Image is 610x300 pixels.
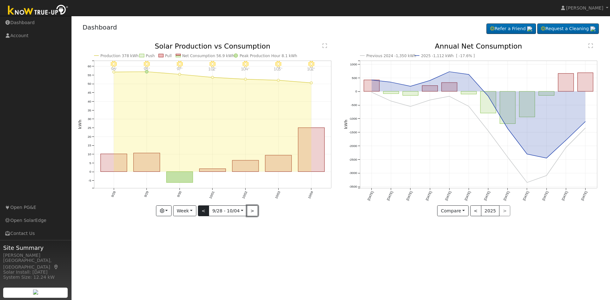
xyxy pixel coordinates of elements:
[241,190,248,199] text: 10/02
[207,67,218,71] p: 102°
[89,161,91,165] text: 5
[558,74,574,91] rect: onclick=""
[166,172,193,183] rect: onclick=""
[421,54,475,58] text: 2025 -1,112 kWh [ -17.6% ]
[111,190,116,198] text: 9/28
[87,144,91,147] text: 15
[390,100,392,103] circle: onclick=""
[307,190,314,199] text: 10/04
[403,91,418,96] rect: onclick=""
[3,274,68,281] div: System Size: 12.24 kW
[537,23,599,34] a: Request a Cleaning
[349,158,357,161] text: -2500
[370,79,373,81] circle: onclick=""
[87,73,91,77] text: 55
[87,135,91,138] text: 20
[308,61,315,67] i: 10/04 - MostlyClear
[409,85,412,88] circle: onclick=""
[487,130,490,132] circle: onclick=""
[176,61,183,67] i: 9/30 - Clear
[100,54,139,58] text: Production 378 kWh
[390,81,392,83] circle: onclick=""
[565,139,567,142] circle: onclick=""
[88,179,91,182] text: -5
[422,86,438,91] rect: onclick=""
[486,23,536,34] a: Refer a Friend
[310,82,313,84] circle: onclick=""
[198,205,209,216] button: <
[561,190,568,201] text: [DATE]
[87,82,91,86] text: 50
[87,91,91,94] text: 45
[89,170,91,174] text: 0
[409,105,412,108] circle: onclick=""
[273,67,284,71] p: 103°
[442,83,457,91] rect: onclick=""
[3,252,68,259] div: [PERSON_NAME]
[364,80,379,91] rect: onclick=""
[87,64,91,68] text: 60
[133,153,160,172] rect: onclick=""
[199,169,226,172] rect: onclick=""
[306,67,317,71] p: 102°
[173,205,196,216] button: Week
[500,91,516,124] rect: onclick=""
[112,71,115,73] circle: onclick=""
[464,190,471,201] text: [DATE]
[429,79,431,82] circle: onclick=""
[83,23,117,31] a: Dashboard
[87,109,91,112] text: 35
[78,120,82,129] text: kWh
[349,144,357,148] text: -2000
[448,70,451,73] circle: onclick=""
[584,127,587,130] circle: onclick=""
[468,105,470,108] circle: onclick=""
[542,190,549,201] text: [DATE]
[435,42,522,50] text: Annual Net Consumption
[144,61,150,67] i: 9/29 - Clear
[240,54,297,58] text: Peak Production Hour 8.1 kWh
[208,190,215,199] text: 10/01
[240,67,251,71] p: 104°
[298,128,324,172] rect: onclick=""
[349,130,357,134] text: -1500
[545,157,548,159] circle: onclick=""
[87,117,91,121] text: 30
[5,3,71,18] img: Know True-Up
[367,190,374,201] text: [DATE]
[526,181,528,184] circle: onclick=""
[349,117,357,120] text: -1000
[566,5,603,10] span: [PERSON_NAME]
[370,91,373,94] circle: onclick=""
[461,91,477,94] rect: onclick=""
[176,190,182,198] text: 9/30
[468,73,470,76] circle: onclick=""
[232,160,259,172] rect: onclick=""
[448,95,451,98] circle: onclick=""
[350,63,357,66] text: 1000
[545,174,548,177] circle: onclick=""
[87,126,91,130] text: 25
[487,95,490,97] circle: onclick=""
[141,67,152,71] p: 93°
[437,205,469,216] button: Compare
[244,78,247,81] circle: onclick=""
[349,185,357,189] text: -3500
[425,190,432,201] text: [DATE]
[322,43,327,48] text: 
[588,43,593,48] text: 
[383,91,399,94] rect: onclick=""
[174,67,185,71] p: 97°
[145,70,148,73] circle: onclick=""
[108,67,119,71] p: 96°
[406,190,413,201] text: [DATE]
[444,190,452,201] text: [DATE]
[480,91,496,113] rect: onclick=""
[584,120,587,123] circle: onclick=""
[100,154,127,172] rect: onclick=""
[344,120,348,129] text: kWh
[274,190,281,199] text: 10/03
[178,73,181,76] circle: onclick=""
[182,54,234,58] text: Net Consumption 56.9 kWh
[265,155,292,172] rect: onclick=""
